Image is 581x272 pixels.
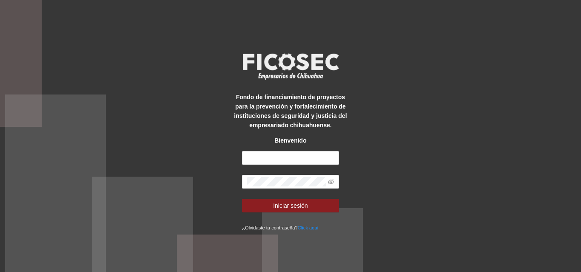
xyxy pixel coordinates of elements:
span: Iniciar sesión [273,201,308,210]
small: ¿Olvidaste tu contraseña? [242,225,318,230]
a: Click aqui [298,225,319,230]
strong: Bienvenido [274,137,306,144]
span: eye-invisible [328,179,334,185]
strong: Fondo de financiamiento de proyectos para la prevención y fortalecimiento de instituciones de seg... [234,94,347,129]
img: logo [237,51,344,82]
button: Iniciar sesión [242,199,339,212]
